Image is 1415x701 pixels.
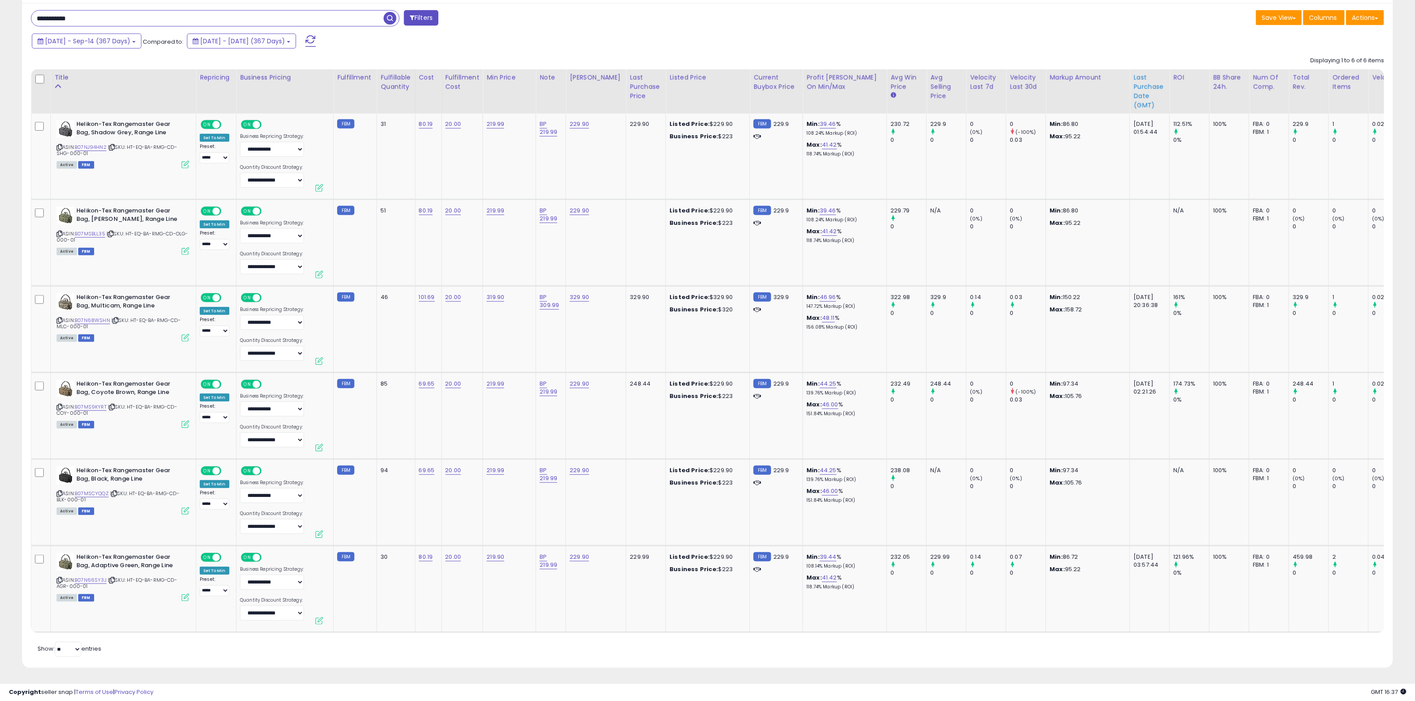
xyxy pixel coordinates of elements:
[240,597,304,603] label: Quantity Discount Strategy:
[806,141,880,157] div: %
[753,73,799,91] div: Current Buybox Price
[202,294,213,302] span: ON
[1332,293,1368,301] div: 1
[1256,10,1302,25] button: Save View
[1213,73,1245,91] div: BB Share 24h.
[419,379,435,388] a: 69.65
[806,140,822,149] b: Max:
[200,144,229,163] div: Preset:
[419,553,433,561] a: 80.19
[822,227,837,236] a: 41.42
[419,206,433,215] a: 80.19
[822,487,838,496] a: 46.00
[822,573,837,582] a: 41.42
[669,392,718,400] b: Business Price:
[380,293,408,301] div: 46
[1253,120,1282,128] div: FBA: 0
[1253,73,1285,91] div: Num of Comp.
[540,553,557,569] a: BP 219.99
[57,380,189,427] div: ASIN:
[200,394,229,402] div: Set To Min
[822,400,838,409] a: 46.00
[202,208,213,215] span: ON
[1293,380,1328,388] div: 248.44
[1134,73,1166,110] div: Last Purchase Date (GMT)
[337,379,354,388] small: FBM
[76,688,113,696] a: Terms of Use
[242,208,253,215] span: ON
[1372,73,1404,82] div: Velocity
[32,34,141,49] button: [DATE] - Sep-14 (367 Days)
[57,553,74,571] img: 4128kPyuYBL._SL40_.jpg
[242,294,253,302] span: ON
[1332,215,1345,222] small: (0%)
[890,396,926,404] div: 0
[806,227,880,244] div: %
[57,380,74,398] img: 41E-qPTqjaL._SL40_.jpg
[57,120,74,138] img: 410PlQ+iHIL._SL40_.jpg
[220,381,234,388] span: OFF
[75,230,105,238] a: B07MSBLL35
[78,334,94,342] span: FBM
[1293,309,1328,317] div: 0
[487,206,504,215] a: 219.99
[380,120,408,128] div: 31
[76,380,184,398] b: Helikon-Tex Rangemaster Gear Bag, Coyote Brown, Range Line
[806,314,822,322] b: Max:
[669,207,743,215] div: $229.90
[806,380,880,396] div: %
[630,380,659,388] div: 248.44
[1016,388,1036,395] small: (-100%)
[1173,309,1209,317] div: 0%
[487,466,504,475] a: 219.99
[337,206,354,215] small: FBM
[200,134,229,142] div: Set To Min
[806,120,880,136] div: %
[570,73,622,82] div: [PERSON_NAME]
[75,490,109,497] a: B07MSCYQQZ
[57,317,181,330] span: | SKU: HT-EQ-BA-RMG-CD-MLC-000-01
[337,73,373,82] div: Fulfillment
[1173,73,1206,82] div: ROI
[260,121,274,129] span: OFF
[445,553,461,561] a: 20.00
[380,380,408,388] div: 85
[806,73,883,91] div: Profit [PERSON_NAME] on Min/Max
[1309,13,1337,22] span: Columns
[1293,223,1328,231] div: 0
[1332,136,1368,144] div: 0
[114,688,153,696] a: Privacy Policy
[1293,207,1328,215] div: 0
[1050,206,1063,215] strong: Min:
[1253,215,1282,223] div: FBM: 1
[753,206,771,215] small: FBM
[570,206,589,215] a: 229.90
[419,466,435,475] a: 69.65
[970,73,1002,91] div: Velocity Last 7d
[240,251,304,257] label: Quantity Discount Strategy:
[1050,293,1123,301] p: 150.22
[1050,219,1065,227] strong: Max:
[143,38,183,46] span: Compared to:
[970,207,1006,215] div: 0
[753,292,771,302] small: FBM
[1253,128,1282,136] div: FBM: 1
[76,207,184,225] b: Helikon-Tex Rangemaster Gear Bag, [PERSON_NAME], Range Line
[806,293,820,301] b: Min:
[806,379,820,388] b: Min:
[1050,207,1123,215] p: 86.80
[822,314,835,322] a: 48.11
[200,317,229,337] div: Preset:
[1010,136,1046,144] div: 0.03
[1213,380,1242,388] div: 100%
[669,132,718,140] b: Business Price:
[57,230,188,243] span: | SKU: HT-EQ-BA-RMG-CD-OLG-000-01
[773,120,789,128] span: 229.9
[1173,293,1209,301] div: 161%
[669,73,746,82] div: Listed Price
[240,337,304,344] label: Quantity Discount Strategy:
[200,73,232,82] div: Repricing
[1332,73,1365,91] div: Ordered Items
[930,120,966,128] div: 229.9
[753,379,771,388] small: FBM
